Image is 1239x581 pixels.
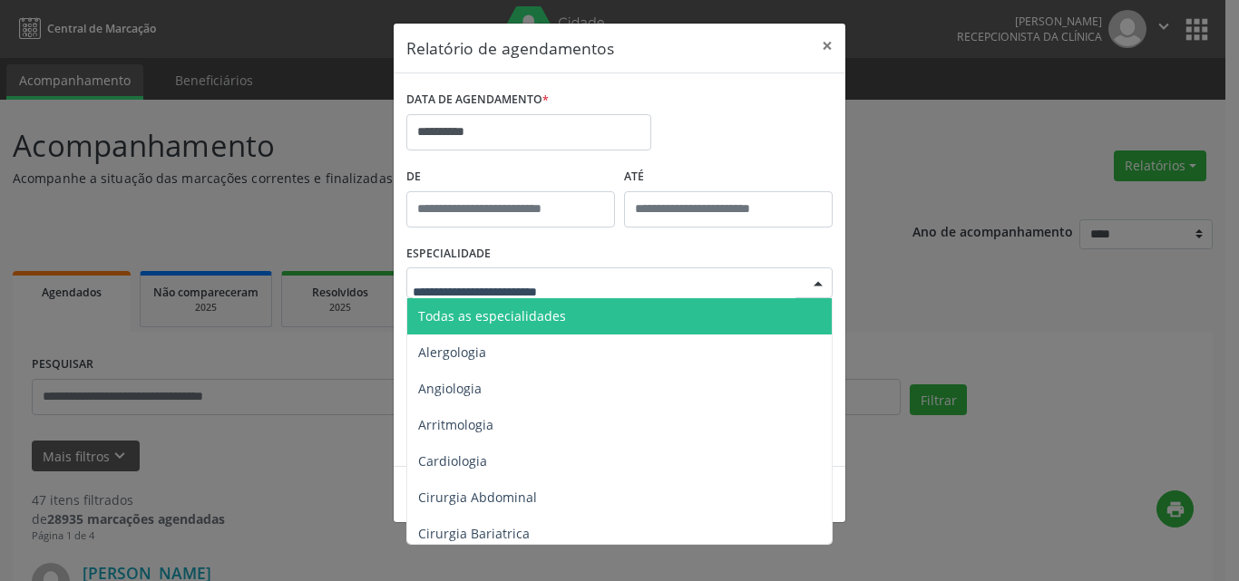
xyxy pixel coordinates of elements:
span: Cirurgia Abdominal [418,489,537,506]
label: ESPECIALIDADE [406,240,491,268]
label: ATÉ [624,163,833,191]
label: De [406,163,615,191]
span: Alergologia [418,344,486,361]
span: Arritmologia [418,416,493,433]
label: DATA DE AGENDAMENTO [406,86,549,114]
span: Todas as especialidades [418,307,566,324]
span: Cardiologia [418,452,487,470]
h5: Relatório de agendamentos [406,36,614,60]
span: Cirurgia Bariatrica [418,525,530,542]
span: Angiologia [418,380,482,397]
button: Close [809,24,845,68]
